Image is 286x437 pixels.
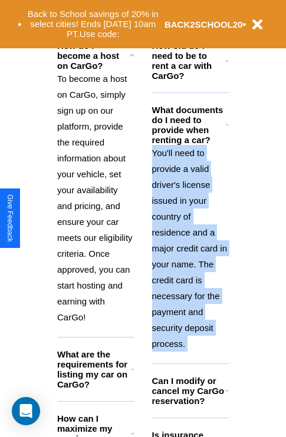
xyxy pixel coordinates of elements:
div: Give Feedback [6,194,14,242]
h3: How do I become a host on CarGo? [57,41,130,71]
h3: How old do I need to be to rent a car with CarGo? [152,41,226,81]
div: Open Intercom Messenger [12,397,40,425]
b: BACK2SCHOOL20 [165,19,243,29]
p: To become a host on CarGo, simply sign up on our platform, provide the required information about... [57,71,134,325]
h3: Can I modify or cancel my CarGo reservation? [152,376,225,406]
p: You'll need to provide a valid driver's license issued in your country of residence and a major c... [152,145,229,352]
h3: What are the requirements for listing my car on CarGo? [57,349,131,389]
h3: What documents do I need to provide when renting a car? [152,105,226,145]
button: Back to School savings of 20% in select cities! Ends [DATE] 10am PT.Use code: [22,6,165,42]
